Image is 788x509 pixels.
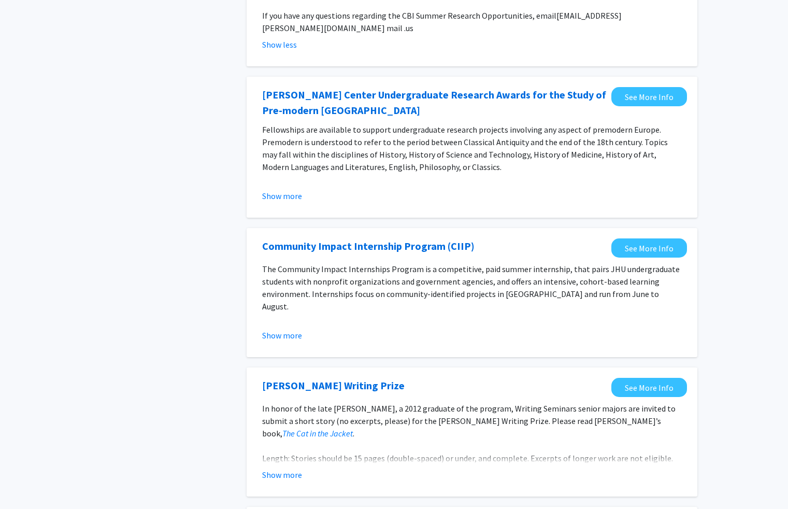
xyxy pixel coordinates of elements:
[262,10,556,21] span: If you have any questions regarding the CBI Summer Research Opportunities, email
[611,378,687,397] a: Opens in a new tab
[262,190,302,202] button: Show more
[262,329,302,342] button: Show more
[262,378,405,393] a: Opens in a new tab
[611,238,687,258] a: Opens in a new tab
[262,402,682,440] p: In honor of the late [PERSON_NAME], a 2012 graduate of the program, Writing Seminars senior major...
[262,238,475,254] a: Opens in a new tab
[262,452,682,464] p: Length: Stories should be 15 pages (double-spaced) or under, and complete. Excerpts of longer wor...
[611,87,687,106] a: Opens in a new tab
[262,87,606,118] a: Opens in a new tab
[262,38,297,51] button: Show less
[262,469,302,481] button: Show more
[262,263,682,313] p: The Community Impact Internships Program is a competitive, paid summer internship, that pairs JHU...
[262,123,682,173] p: Fellowships are available to support undergraduate research projects involving any aspect of prem...
[8,462,44,501] iframe: Chat
[282,428,353,439] a: The Cat in the Jacket
[262,9,682,34] p: [EMAIL_ADDRESS][PERSON_NAME][DOMAIN_NAME]
[386,23,413,33] span: mail .us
